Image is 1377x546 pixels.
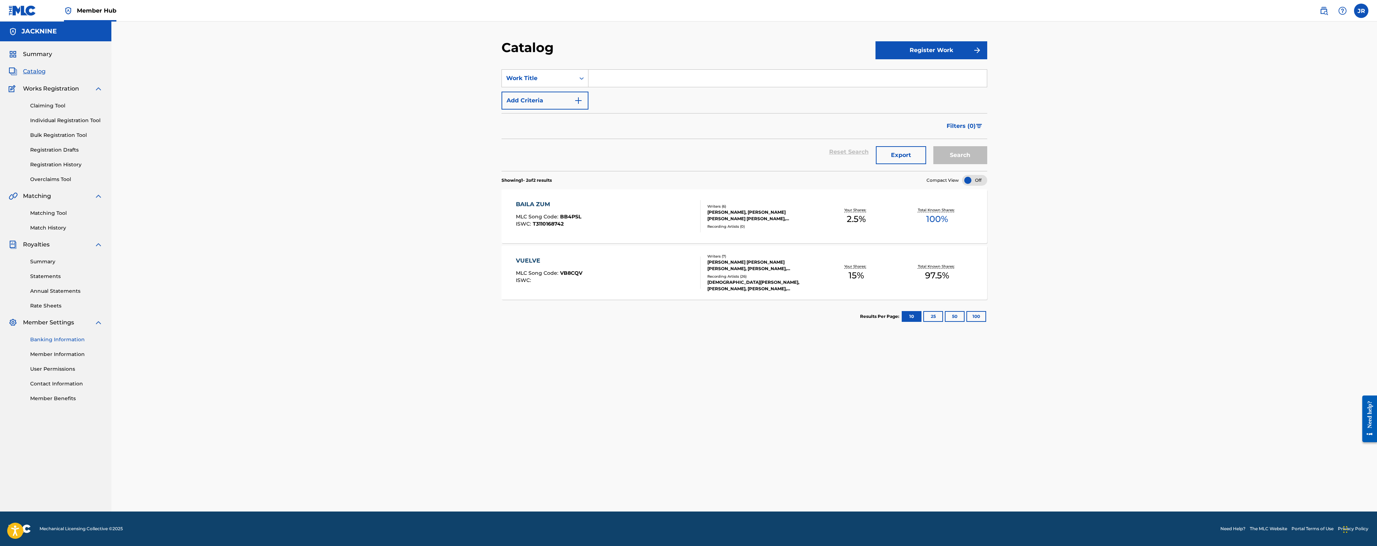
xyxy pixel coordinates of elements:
[77,6,116,15] span: Member Hub
[516,270,560,276] span: MLC Song Code :
[966,311,986,322] button: 100
[516,200,581,209] div: BAILA ZUM
[9,50,52,59] a: SummarySummary
[30,117,103,124] a: Individual Registration Tool
[30,395,103,402] a: Member Benefits
[707,209,816,222] div: [PERSON_NAME], [PERSON_NAME] [PERSON_NAME] [PERSON_NAME], [PERSON_NAME], [PERSON_NAME]
[30,273,103,280] a: Statements
[40,526,123,532] span: Mechanical Licensing Collective © 2025
[9,5,36,16] img: MLC Logo
[30,146,103,154] a: Registration Drafts
[849,269,864,282] span: 15 %
[30,287,103,295] a: Annual Statements
[30,336,103,343] a: Banking Information
[23,84,79,93] span: Works Registration
[973,46,981,55] img: f7272a7cc735f4ea7f67.svg
[30,224,103,232] a: Match History
[23,318,74,327] span: Member Settings
[94,84,103,93] img: expand
[9,50,17,59] img: Summary
[516,221,533,227] span: ISWC :
[502,40,557,56] h2: Catalog
[30,176,103,183] a: Overclaims Tool
[947,122,976,130] span: Filters ( 0 )
[9,27,17,36] img: Accounts
[22,27,57,36] h5: JACKNINE
[30,302,103,310] a: Rate Sheets
[1341,512,1377,546] iframe: Chat Widget
[1338,6,1347,15] img: help
[925,269,949,282] span: 97.5 %
[1338,526,1368,532] a: Privacy Policy
[64,6,73,15] img: Top Rightsholder
[1250,526,1287,532] a: The MLC Website
[927,177,959,184] span: Compact View
[707,254,816,259] div: Writers ( 7 )
[707,224,816,229] div: Recording Artists ( 0 )
[902,311,921,322] button: 10
[502,246,987,300] a: VUELVEMLC Song Code:VB8CQVISWC:Writers (7)[PERSON_NAME] [PERSON_NAME] [PERSON_NAME], [PERSON_NAME...
[516,213,560,220] span: MLC Song Code :
[30,258,103,265] a: Summary
[30,380,103,388] a: Contact Information
[844,264,868,269] p: Your Shares:
[9,240,17,249] img: Royalties
[1335,4,1350,18] div: Help
[30,351,103,358] a: Member Information
[9,67,46,76] a: CatalogCatalog
[502,177,552,184] p: Showing 1 - 2 of 2 results
[9,192,18,200] img: Matching
[945,311,965,322] button: 50
[9,67,17,76] img: Catalog
[707,279,816,292] div: [DEMOGRAPHIC_DATA][PERSON_NAME], [PERSON_NAME], [PERSON_NAME], [PERSON_NAME], [PERSON_NAME]
[502,92,588,110] button: Add Criteria
[707,259,816,272] div: [PERSON_NAME] [PERSON_NAME] [PERSON_NAME], [PERSON_NAME], [PERSON_NAME] [PERSON_NAME], [PERSON_NA...
[918,264,956,269] p: Total Known Shares:
[23,50,52,59] span: Summary
[516,277,533,283] span: ISWC :
[23,67,46,76] span: Catalog
[876,146,926,164] button: Export
[533,221,564,227] span: T3110168742
[9,84,18,93] img: Works Registration
[30,131,103,139] a: Bulk Registration Tool
[860,313,901,320] p: Results Per Page:
[30,209,103,217] a: Matching Tool
[30,365,103,373] a: User Permissions
[707,274,816,279] div: Recording Artists ( 26 )
[1291,526,1334,532] a: Portal Terms of Use
[926,213,948,226] span: 100 %
[1320,6,1328,15] img: search
[560,213,581,220] span: BB4PSL
[560,270,582,276] span: VB8CQV
[502,189,987,243] a: BAILA ZUMMLC Song Code:BB4PSLISWC:T3110168742Writers (6)[PERSON_NAME], [PERSON_NAME] [PERSON_NAME...
[9,318,17,327] img: Member Settings
[30,161,103,168] a: Registration History
[23,192,51,200] span: Matching
[923,311,943,322] button: 25
[1220,526,1246,532] a: Need Help?
[942,117,987,135] button: Filters (0)
[516,256,582,265] div: VUELVE
[847,213,866,226] span: 2.5 %
[1354,4,1368,18] div: User Menu
[1357,389,1377,449] iframe: Resource Center
[30,102,103,110] a: Claiming Tool
[707,204,816,209] div: Writers ( 6 )
[502,69,987,171] form: Search Form
[574,96,583,105] img: 9d2ae6d4665cec9f34b9.svg
[844,207,868,213] p: Your Shares:
[9,524,31,533] img: logo
[918,207,956,213] p: Total Known Shares:
[976,124,982,128] img: filter
[1317,4,1331,18] a: Public Search
[506,74,571,83] div: Work Title
[875,41,987,59] button: Register Work
[94,318,103,327] img: expand
[94,240,103,249] img: expand
[1343,519,1348,540] div: Drag
[23,240,50,249] span: Royalties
